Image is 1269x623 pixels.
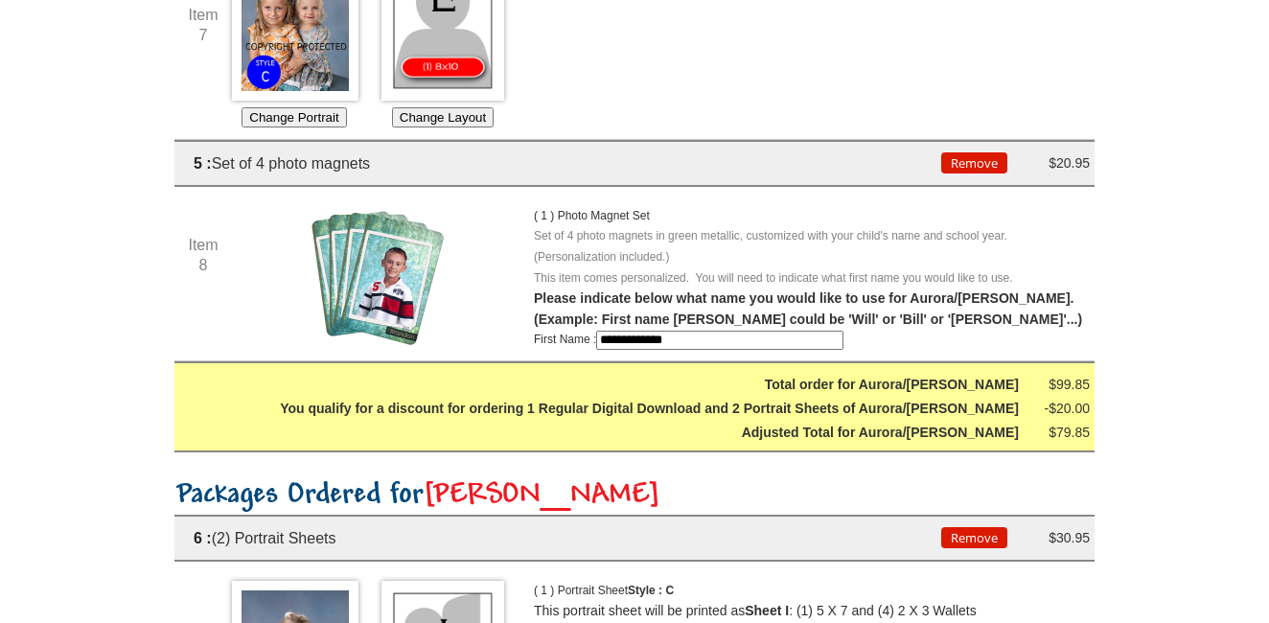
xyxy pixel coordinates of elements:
i: (Example: First name [PERSON_NAME] could be 'Will' or 'Bill' or '[PERSON_NAME]'...) [534,311,1082,327]
button: Remove [941,527,1007,548]
button: Remove [941,152,1007,173]
p: This item comes personalized. You will need to indicate what first name you would like to use. [534,268,1061,289]
div: First Name : [534,333,843,346]
div: Item 8 [174,235,232,276]
button: Change Portrait [242,107,346,127]
div: Set of 4 photo magnets [174,151,941,175]
div: Please indicate below what name you would like to use for Aurora/[PERSON_NAME]. [534,288,1157,330]
p: ( 1 ) Portrait Sheet [534,581,726,602]
div: $99.85 [1032,373,1090,397]
div: (2) Portrait Sheets [174,526,941,550]
div: Total order for Aurora/[PERSON_NAME] [223,373,1019,397]
span: 6 : [194,530,212,546]
span: Style : C [628,584,674,597]
p: This portrait sheet will be printed as : (1) 5 X 7 and (4) 2 X 3 Wallets [534,601,1061,622]
span: [PERSON_NAME] [424,480,660,511]
p: ( 1 ) Photo Magnet Set [534,206,726,227]
div: -$20.00 [1032,397,1090,421]
div: Remove [941,151,999,175]
div: $79.85 [1032,421,1090,445]
div: Remove [941,526,999,550]
button: Change Layout [392,107,494,127]
b: Sheet I [745,603,789,618]
div: $30.95 [1032,526,1090,550]
div: Adjusted Total for Aurora/[PERSON_NAME] [223,421,1019,445]
h2: Packages Ordered for [174,479,1095,513]
p: Set of 4 photo magnets in green metallic, customized with your child's name and school year. (Per... [534,226,1061,267]
span: 5 : [194,155,212,172]
div: You qualify for a discount for ordering 1 Regular Digital Download and 2 Portrait Sheets of Auror... [223,397,1019,421]
div: $20.95 [1032,151,1090,175]
img: item image [304,206,448,350]
div: Item 7 [174,5,232,46]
